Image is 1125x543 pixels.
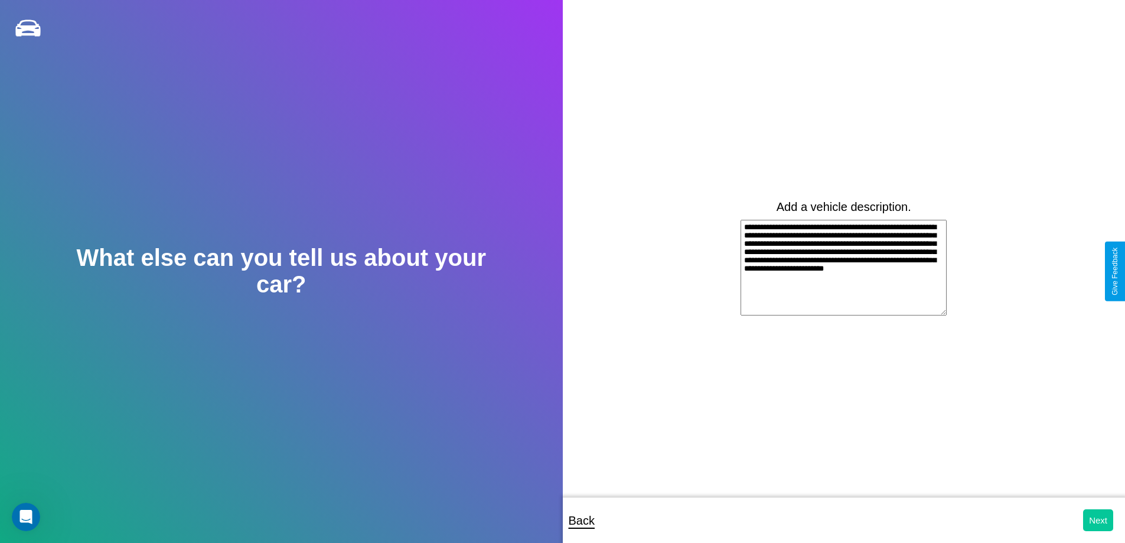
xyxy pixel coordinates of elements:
[12,503,40,531] iframe: Intercom live chat
[1083,509,1113,531] button: Next
[1111,248,1119,295] div: Give Feedback
[777,200,911,214] label: Add a vehicle description.
[569,510,595,531] p: Back
[56,245,506,298] h2: What else can you tell us about your car?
